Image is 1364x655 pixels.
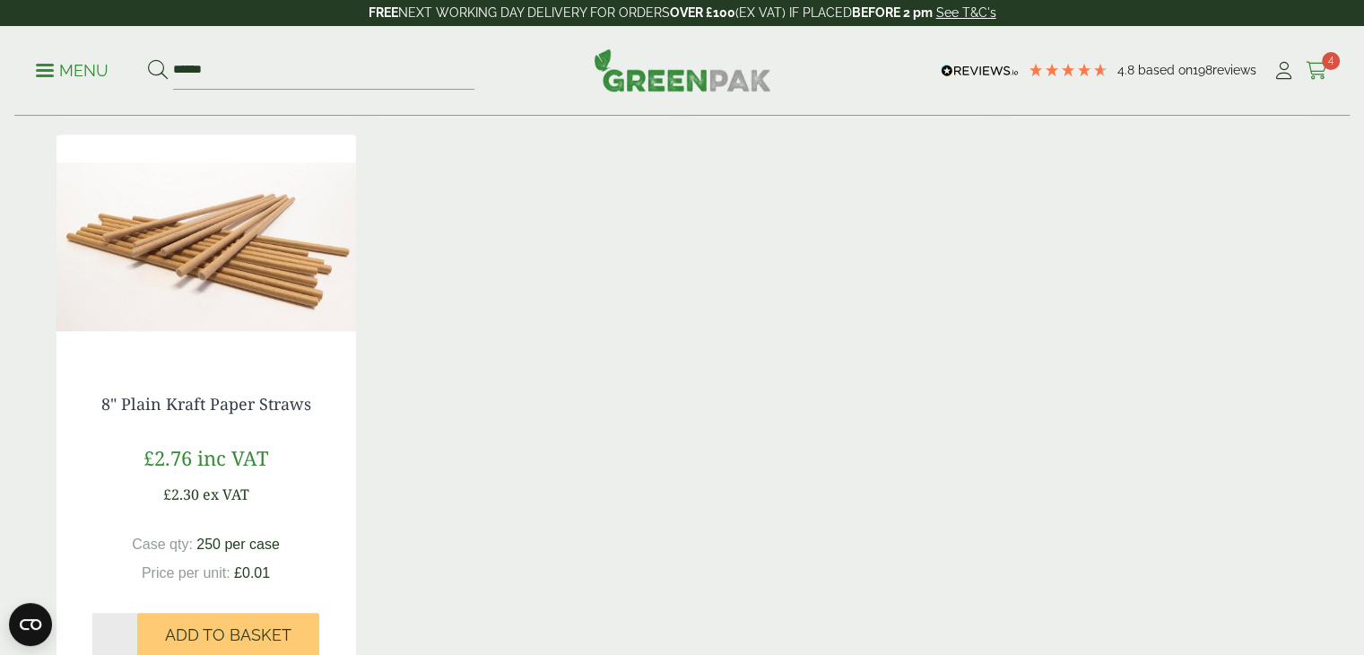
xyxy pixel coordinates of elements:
[36,60,109,82] p: Menu
[56,135,356,359] img: 10200.02-High kraft straw
[852,5,933,20] strong: BEFORE 2 pm
[143,444,192,471] span: £2.76
[1322,52,1340,70] span: 4
[1117,63,1138,77] span: 4.8
[1306,62,1328,80] i: Cart
[203,485,249,504] span: ex VAT
[132,537,193,552] span: Case qty:
[163,485,199,504] span: £2.30
[1028,62,1108,78] div: 4.79 Stars
[1212,63,1256,77] span: reviews
[196,537,280,552] span: 250 per case
[9,603,52,646] button: Open CMP widget
[234,565,270,581] span: £0.01
[1138,63,1193,77] span: Based on
[1193,63,1212,77] span: 198
[165,625,291,645] span: Add to Basket
[1306,57,1328,84] a: 4
[197,444,268,471] span: inc VAT
[369,5,398,20] strong: FREE
[670,5,735,20] strong: OVER £100
[142,565,230,581] span: Price per unit:
[36,60,109,78] a: Menu
[101,393,311,415] a: 8" Plain Kraft Paper Straws
[1273,62,1295,80] i: My Account
[941,65,1019,77] img: REVIEWS.io
[594,48,771,92] img: GreenPak Supplies
[936,5,996,20] a: See T&C's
